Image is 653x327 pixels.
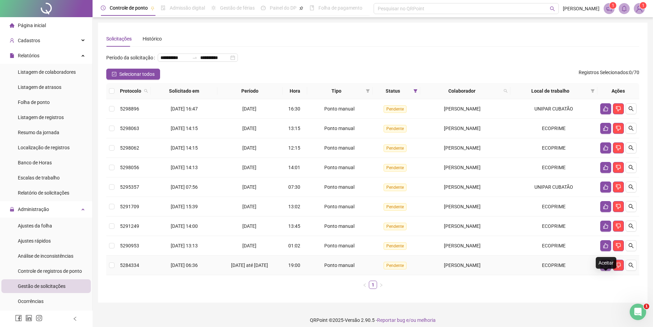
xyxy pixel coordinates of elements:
[628,145,634,151] span: search
[603,223,608,229] span: like
[377,317,436,323] span: Reportar bug e/ou melhoria
[18,190,69,196] span: Relatório de solicitações
[242,106,256,112] span: [DATE]
[18,268,82,274] span: Controle de registros de ponto
[628,262,634,268] span: search
[18,299,44,304] span: Ocorrências
[616,184,621,190] span: dislike
[106,69,160,80] button: Selecionar todos
[502,86,509,96] span: search
[288,204,300,209] span: 13:02
[364,86,371,96] span: filter
[18,223,52,229] span: Ajustes da folha
[18,69,76,75] span: Listagem de colaboradores
[384,262,407,269] span: Pendente
[120,145,139,151] span: 5298062
[170,5,205,11] span: Admissão digital
[171,223,198,229] span: [DATE] 14:00
[120,262,139,268] span: 5284334
[73,316,77,321] span: left
[361,281,369,289] li: Página anterior
[628,126,634,131] span: search
[18,53,39,58] span: Relatórios
[261,5,266,10] span: dashboard
[318,5,362,11] span: Folha de pagamento
[288,262,300,268] span: 19:00
[444,145,481,151] span: [PERSON_NAME]
[288,184,300,190] span: 07:30
[616,223,621,229] span: dislike
[120,165,139,170] span: 5298056
[288,126,300,131] span: 13:15
[242,184,256,190] span: [DATE]
[369,281,377,289] a: 1
[288,243,300,248] span: 01:02
[642,3,644,8] span: 1
[18,160,52,165] span: Banco de Horas
[384,223,407,230] span: Pendente
[510,99,597,119] td: UNIPAR CUBATÃO
[591,89,595,93] span: filter
[324,126,354,131] span: Ponto manual
[120,87,141,95] span: Protocolo
[143,86,149,96] span: search
[444,223,481,229] span: [PERSON_NAME]
[384,105,407,113] span: Pendente
[379,283,383,287] span: right
[377,281,385,289] button: right
[288,106,300,112] span: 16:30
[628,106,634,112] span: search
[120,106,139,112] span: 5298896
[609,2,616,9] sup: 1
[288,145,300,151] span: 12:15
[384,144,407,152] span: Pendente
[384,184,407,191] span: Pendente
[423,87,501,95] span: Colaborador
[283,83,307,99] th: Hora
[270,5,297,11] span: Painel do DP
[18,145,70,150] span: Localização de registros
[324,165,354,170] span: Ponto manual
[171,165,198,170] span: [DATE] 14:13
[444,165,481,170] span: [PERSON_NAME]
[112,72,117,77] span: check-square
[120,204,139,209] span: 5291709
[600,87,637,95] div: Ações
[510,158,597,177] td: ECOPRIME
[510,119,597,138] td: ECOPRIME
[171,126,198,131] span: [DATE] 14:15
[18,115,64,120] span: Listagem de registros
[366,89,370,93] span: filter
[616,126,621,131] span: dislike
[18,130,59,135] span: Resumo da jornada
[110,5,148,11] span: Controle de ponto
[288,223,300,229] span: 13:45
[644,304,649,309] span: 1
[120,243,139,248] span: 5290953
[603,145,608,151] span: like
[603,126,608,131] span: like
[288,165,300,170] span: 14:01
[220,5,255,11] span: Gestão de férias
[612,3,614,8] span: 1
[510,197,597,217] td: ECOPRIME
[242,243,256,248] span: [DATE]
[563,5,600,12] span: [PERSON_NAME]
[242,126,256,131] span: [DATE]
[324,145,354,151] span: Ponto manual
[628,243,634,248] span: search
[603,184,608,190] span: like
[119,70,155,78] span: Selecionar todos
[444,204,481,209] span: [PERSON_NAME]
[375,87,411,95] span: Status
[589,86,596,96] span: filter
[171,262,198,268] span: [DATE] 06:36
[444,262,481,268] span: [PERSON_NAME]
[640,2,646,9] sup: Atualize o seu contato no menu Meus Dados
[18,175,60,180] span: Escalas de trabalho
[171,204,198,209] span: [DATE] 15:39
[616,165,621,170] span: dislike
[144,89,148,93] span: search
[18,23,46,28] span: Página inicial
[444,243,481,248] span: [PERSON_NAME]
